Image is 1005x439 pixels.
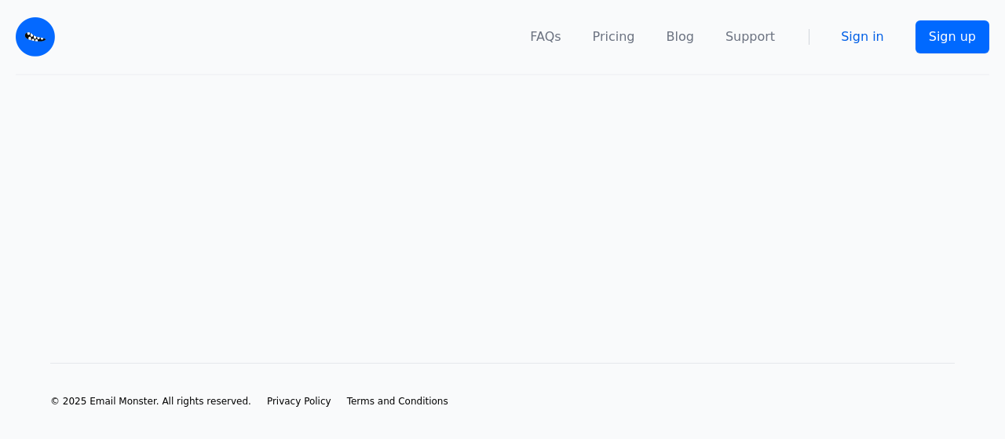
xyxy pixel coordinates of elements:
a: Privacy Policy [267,395,331,408]
img: Email Monster [16,17,55,57]
a: Support [725,27,775,46]
li: © 2025 Email Monster. All rights reserved. [50,395,251,408]
a: Blog [667,27,694,46]
span: Terms and Conditions [347,396,448,407]
span: Privacy Policy [267,396,331,407]
a: Pricing [593,27,635,46]
a: Terms and Conditions [347,395,448,408]
a: Sign up [915,20,989,53]
a: FAQs [530,27,561,46]
a: Sign in [841,27,884,46]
